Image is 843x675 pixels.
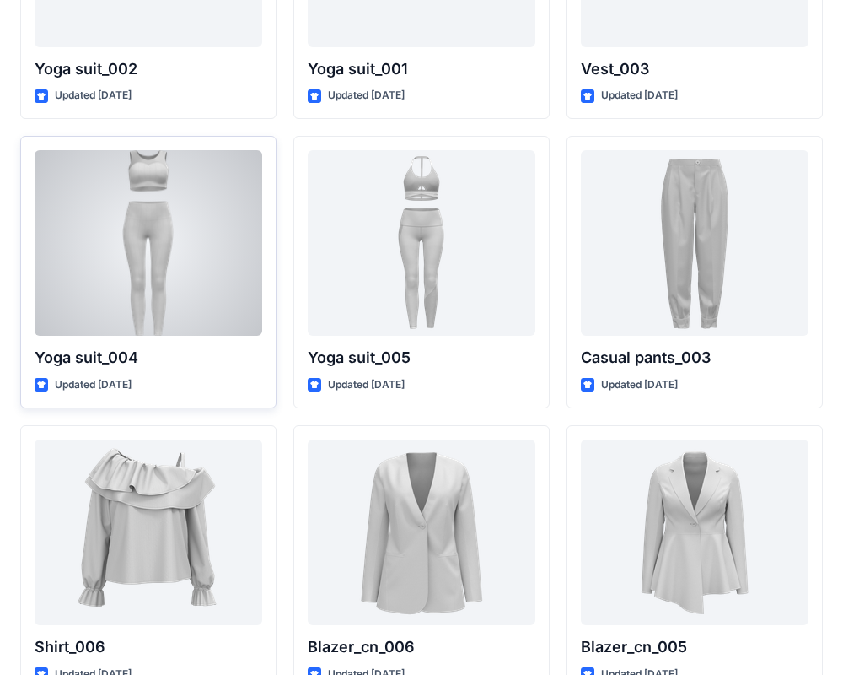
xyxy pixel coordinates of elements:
p: Vest_003 [581,57,808,81]
p: Blazer_cn_006 [308,635,535,659]
p: Yoga suit_001 [308,57,535,81]
p: Updated [DATE] [55,87,132,105]
a: Casual pants_003 [581,150,808,336]
a: Yoga suit_005 [308,150,535,336]
p: Yoga suit_005 [308,346,535,370]
p: Shirt_006 [35,635,262,659]
p: Casual pants_003 [581,346,808,370]
p: Updated [DATE] [328,376,405,394]
p: Updated [DATE] [601,87,678,105]
a: Yoga suit_004 [35,150,262,336]
p: Yoga suit_004 [35,346,262,370]
a: Blazer_cn_006 [308,440,535,625]
a: Shirt_006 [35,440,262,625]
p: Blazer_cn_005 [581,635,808,659]
p: Updated [DATE] [328,87,405,105]
p: Updated [DATE] [55,376,132,394]
a: Blazer_cn_005 [581,440,808,625]
p: Yoga suit_002 [35,57,262,81]
p: Updated [DATE] [601,376,678,394]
